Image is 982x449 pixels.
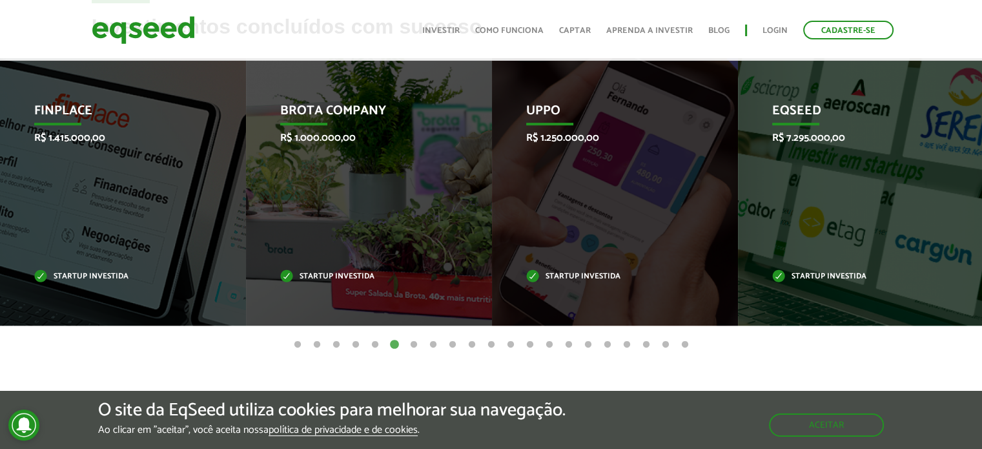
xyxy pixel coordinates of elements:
button: 13 of 21 [524,339,537,351]
img: EqSeed [92,13,195,47]
button: 15 of 21 [562,339,575,351]
a: Captar [559,26,591,35]
button: Aceitar [769,413,884,437]
button: 8 of 21 [427,339,440,351]
button: 17 of 21 [601,339,614,351]
button: 2 of 21 [311,339,323,351]
a: Investir [422,26,460,35]
button: 6 of 21 [388,339,401,351]
p: Startup investida [526,273,685,280]
button: 12 of 21 [504,339,517,351]
button: 19 of 21 [640,339,653,351]
p: EqSeed [772,103,931,125]
button: 3 of 21 [330,339,343,351]
button: 14 of 21 [543,339,556,351]
p: R$ 7.295.000,00 [772,132,931,144]
a: Cadastre-se [803,21,894,39]
button: 5 of 21 [369,339,382,351]
button: 4 of 21 [349,339,362,351]
a: política de privacidade e de cookies [269,425,418,436]
p: Brota Company [280,103,439,125]
p: Startup investida [280,273,439,280]
button: 1 of 21 [291,339,304,351]
p: R$ 1.250.000,00 [526,132,685,144]
a: Como funciona [475,26,544,35]
p: R$ 1.000.000,00 [280,132,439,144]
a: Blog [708,26,730,35]
button: 18 of 21 [620,339,633,351]
button: 21 of 21 [679,339,691,351]
p: Finplace [34,103,193,125]
p: Startup investida [772,273,931,280]
p: R$ 1.415.000,00 [34,132,193,144]
button: 9 of 21 [446,339,459,351]
a: Aprenda a investir [606,26,693,35]
button: 16 of 21 [582,339,595,351]
button: 20 of 21 [659,339,672,351]
button: 10 of 21 [465,339,478,351]
h5: O site da EqSeed utiliza cookies para melhorar sua navegação. [98,401,566,421]
a: Login [762,26,788,35]
p: Startup investida [34,273,193,280]
p: Uppo [526,103,685,125]
button: 11 of 21 [485,339,498,351]
button: 7 of 21 [407,339,420,351]
p: Ao clicar em "aceitar", você aceita nossa . [98,424,566,436]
